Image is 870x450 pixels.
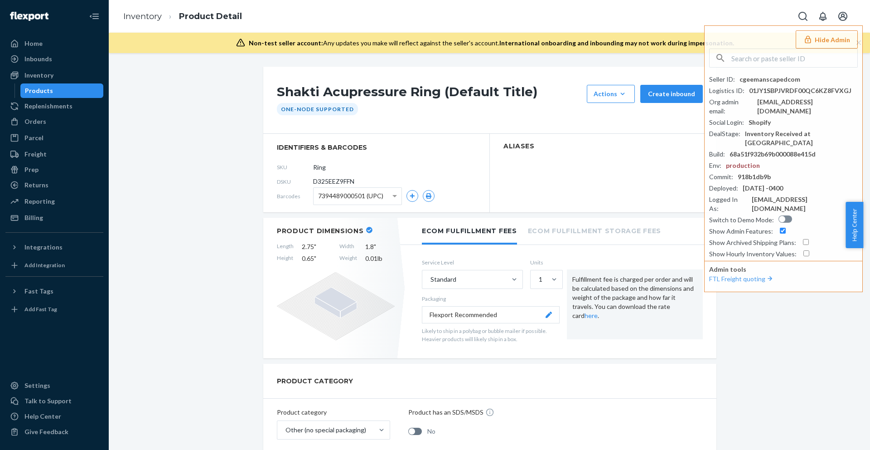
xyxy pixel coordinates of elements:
[427,427,435,436] span: No
[314,243,316,250] span: "
[277,85,582,103] h1: Shakti Acupressure Ring (Default Title)
[277,242,294,251] span: Length
[277,143,476,152] span: identifiers & barcodes
[422,306,560,323] button: Flexport Recommended
[528,218,661,243] li: Ecom Fulfillment Storage Fees
[5,210,103,225] a: Billing
[709,75,735,84] div: Seller ID :
[567,269,703,339] div: Fulfillment fee is charged per order and will be calculated based on the dimensions and weight of...
[430,275,456,284] div: Standard
[5,68,103,83] a: Inventory
[731,49,857,67] input: Search or paste seller ID
[422,327,560,342] p: Likely to ship in a polybag or bubble mailer if possible. Heavier products will likely ship in a ...
[277,178,313,186] span: DSKU
[24,197,55,206] div: Reporting
[640,85,703,103] button: Create inbound
[709,172,733,181] div: Commit :
[5,178,103,192] a: Returns
[709,195,747,213] div: Logged In As :
[249,39,734,48] div: Any updates you make will reflect against the seller's account.
[24,181,48,190] div: Returns
[365,242,395,251] span: 1.8
[594,89,628,98] div: Actions
[314,254,316,262] span: "
[302,254,331,263] span: 0.65
[709,118,744,127] div: Social Login :
[757,98,858,116] div: [EMAIL_ADDRESS][DOMAIN_NAME]
[24,287,53,296] div: Fast Tags
[538,275,539,284] input: 1
[24,150,47,159] div: Freight
[499,39,734,47] span: International onboarding and inbounding may not work during impersonation.
[277,103,358,115] div: One-Node Supported
[709,184,738,193] div: Deployed :
[85,7,103,25] button: Close Navigation
[5,378,103,393] a: Settings
[408,408,483,417] p: Product has an SDS/MSDS
[739,75,800,84] div: cgeemanscapedcom
[5,194,103,209] a: Reporting
[24,54,52,64] div: Inbounds
[313,177,354,186] span: D325EEZ9FFN
[530,259,560,266] label: Units
[123,11,162,21] a: Inventory
[794,7,812,25] button: Open Search Box
[24,39,43,48] div: Home
[5,162,103,177] a: Prep
[20,83,104,98] a: Products
[5,284,103,298] button: Fast Tags
[25,86,53,95] div: Products
[5,114,103,129] a: Orders
[302,242,331,251] span: 2.75
[5,302,103,317] a: Add Fast Tag
[179,11,242,21] a: Product Detail
[5,425,103,439] button: Give Feedback
[24,396,72,406] div: Talk to Support
[585,312,598,319] a: here
[24,243,63,252] div: Integrations
[24,117,46,126] div: Orders
[5,131,103,145] a: Parcel
[24,133,43,142] div: Parcel
[10,12,48,21] img: Flexport logo
[277,227,364,235] h2: Product Dimensions
[339,242,357,251] span: Width
[730,150,816,159] div: 68a51f932b69b000088e415d
[339,254,357,263] span: Weight
[277,408,390,417] p: Product category
[709,238,796,247] div: Show Archived Shipping Plans :
[749,86,851,95] div: 01JY1SBPJVRDF00QC6KZ8FVXGJ
[752,195,858,213] div: [EMAIL_ADDRESS][DOMAIN_NAME]
[422,218,517,245] li: Ecom Fulfillment Fees
[365,254,395,263] span: 0.01 lb
[846,202,863,248] button: Help Center
[24,381,50,390] div: Settings
[318,188,383,204] span: 7394489000501 (UPC)
[24,427,68,436] div: Give Feedback
[5,36,103,51] a: Home
[285,426,366,435] div: Other (no special packaging)
[277,192,313,200] span: Barcodes
[709,98,753,116] div: Org admin email :
[5,52,103,66] a: Inbounds
[709,215,774,225] div: Switch to Demo Mode :
[374,243,376,250] span: "
[24,102,72,111] div: Replenishments
[709,227,773,236] div: Show Admin Features :
[249,39,323,47] span: Non-test seller account:
[796,30,858,49] button: Hide Admin
[24,165,39,174] div: Prep
[5,394,103,408] a: Talk to Support
[5,240,103,254] button: Integrations
[24,305,57,313] div: Add Fast Tag
[745,129,858,147] div: Inventory Received at [GEOGRAPHIC_DATA]
[749,118,771,127] div: Shopify
[709,86,744,95] div: Logistics ID :
[277,373,353,389] h2: PRODUCT CATEGORY
[277,163,313,171] span: SKU
[503,143,703,150] h2: Aliases
[539,275,542,284] div: 1
[116,3,249,30] ol: breadcrumbs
